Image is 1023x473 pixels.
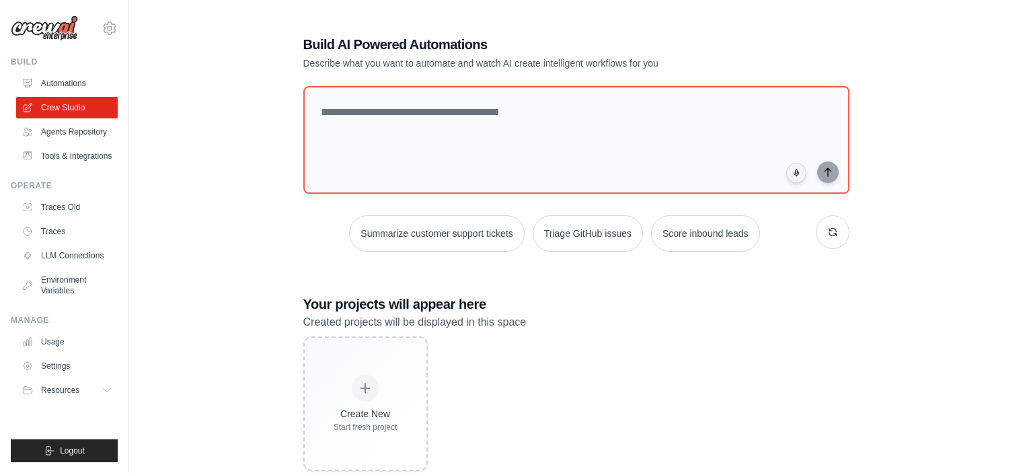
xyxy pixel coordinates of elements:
[16,145,118,167] a: Tools & Integrations
[334,422,397,433] div: Start fresh project
[60,445,85,456] span: Logout
[11,439,118,462] button: Logout
[786,163,806,183] button: Click to speak your automation idea
[533,215,643,252] button: Triage GitHub issues
[11,315,118,326] div: Manage
[11,15,78,41] img: Logo
[16,355,118,377] a: Settings
[349,215,524,252] button: Summarize customer support tickets
[16,269,118,301] a: Environment Variables
[651,215,760,252] button: Score inbound leads
[16,73,118,94] a: Automations
[303,295,849,314] h3: Your projects will appear here
[11,180,118,191] div: Operate
[16,121,118,143] a: Agents Repository
[41,385,79,396] span: Resources
[16,245,118,266] a: LLM Connections
[816,215,849,249] button: Get new suggestions
[16,379,118,401] button: Resources
[16,221,118,242] a: Traces
[334,407,397,421] div: Create New
[303,314,849,331] p: Created projects will be displayed in this space
[16,331,118,353] a: Usage
[303,57,755,70] p: Describe what you want to automate and watch AI create intelligent workflows for you
[11,57,118,67] div: Build
[16,97,118,118] a: Crew Studio
[16,196,118,218] a: Traces Old
[303,35,755,54] h1: Build AI Powered Automations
